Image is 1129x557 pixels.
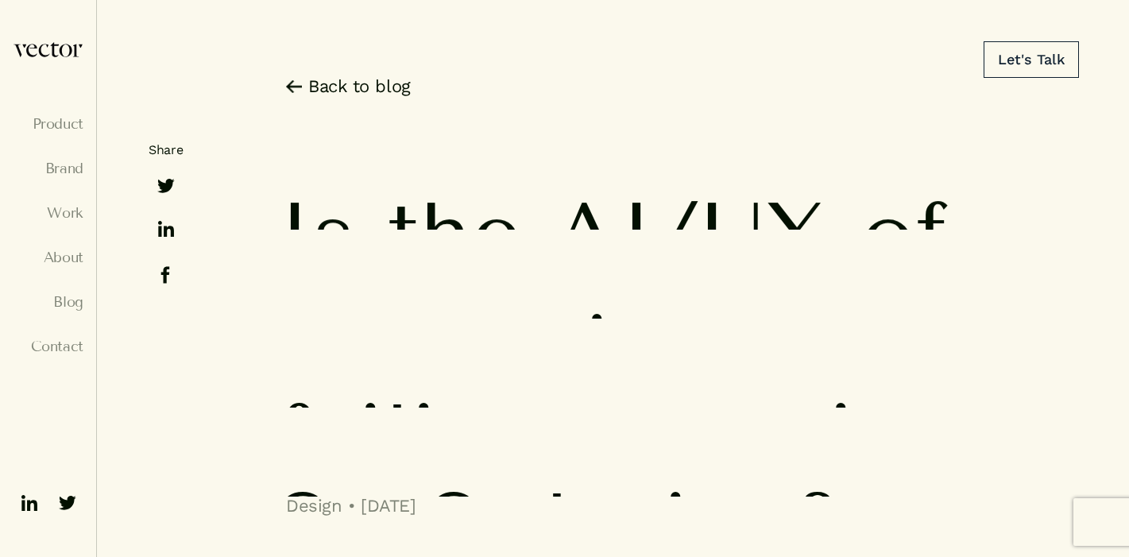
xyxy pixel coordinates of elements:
a: About [13,249,83,265]
img: ico-twitter-fill-black.svg [153,173,179,199]
span: Share [149,142,183,157]
a: Back to blog [276,74,411,99]
span: of [860,190,948,279]
a: Brand [13,161,83,176]
a: Work [13,205,83,221]
img: ico-facebook-black.svg [150,259,182,291]
span: AI/UX [553,190,829,279]
a: Blog [13,294,83,310]
a: Let's Talk [984,41,1079,78]
img: ico-linkedin [17,490,42,516]
a: Product [13,116,83,132]
span: the [387,190,522,279]
img: ico-twitter-fill [55,490,80,516]
span: Is [276,190,356,279]
span: Design • [DATE] [276,496,416,516]
img: ico-linkedin-black.svg [153,216,179,242]
a: Contact [13,338,83,354]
